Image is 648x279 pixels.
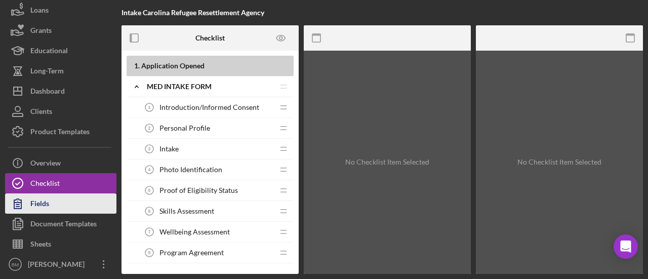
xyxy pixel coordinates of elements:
div: Grants [30,20,52,43]
button: Document Templates [5,214,116,234]
div: Checklist [30,173,60,196]
text: BM [12,262,19,267]
button: Overview [5,153,116,173]
tspan: 5 [148,188,151,193]
div: Dashboard [30,81,65,104]
span: Photo Identification [159,166,222,174]
button: Clients [5,101,116,122]
span: Intake [159,145,179,153]
div: Long-Term [30,61,64,84]
tspan: 1 [148,105,151,110]
button: Fields [5,193,116,214]
div: MED Intake Form [147,83,273,91]
button: Product Templates [5,122,116,142]
tspan: 2 [148,126,151,131]
button: Checklist [5,173,116,193]
div: Sheets [30,234,51,257]
button: Grants [5,20,116,41]
button: Preview as [270,27,293,50]
tspan: 4 [148,167,151,172]
button: Dashboard [5,81,116,101]
span: Proof of Eligibility Status [159,186,238,194]
span: Personal Profile [159,124,210,132]
span: Application Opened [141,61,205,70]
tspan: 6 [148,209,151,214]
div: Clients [30,101,52,124]
div: Fields [30,193,49,216]
div: Educational [30,41,68,63]
div: Open Intercom Messenger [614,234,638,259]
tspan: 3 [148,146,151,151]
button: Sheets [5,234,116,254]
b: Intake Carolina Refugee Resettlement Agency [121,8,264,17]
div: Document Templates [30,214,97,236]
span: Skills Assessment [159,207,214,215]
tspan: 7 [148,229,151,234]
button: Educational [5,41,116,61]
tspan: 8 [148,250,151,255]
div: Product Templates [30,122,90,144]
span: Program Agreement [159,249,224,257]
span: Introduction/Informed Consent [159,103,259,111]
div: Overview [30,153,61,176]
button: Long-Term [5,61,116,81]
span: Wellbeing Assessment [159,228,230,236]
span: 1 . [134,61,140,70]
div: No Checklist Item Selected [345,158,429,166]
button: BM[PERSON_NAME] Villa [5,254,116,274]
b: Checklist [195,34,225,42]
div: No Checklist Item Selected [517,158,601,166]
